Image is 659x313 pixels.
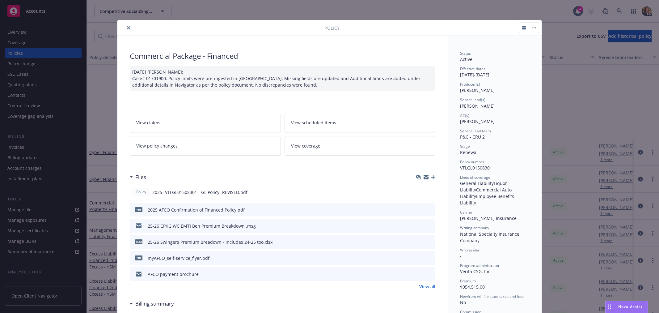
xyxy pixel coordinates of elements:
[460,87,495,93] span: [PERSON_NAME]
[427,207,433,213] button: preview file
[606,301,613,313] div: Drag to move
[130,113,281,132] a: View claims
[460,299,466,305] span: No
[417,271,422,277] button: download file
[460,56,472,62] span: Active
[460,149,478,155] span: Renewal
[460,247,479,253] span: Wholesaler
[130,173,146,181] div: Files
[417,255,422,261] button: download file
[460,82,480,87] span: Producer(s)
[135,255,142,260] span: pdf
[460,193,515,206] span: Employee Benefits Liability
[460,215,517,221] span: [PERSON_NAME] Insurance
[460,113,469,118] span: AC(s)
[130,66,435,91] div: [DATE] [PERSON_NAME]: Case# 01701900: Policy limits were pre-ingested in [GEOGRAPHIC_DATA]. Missi...
[130,136,281,156] a: View policy changes
[427,271,433,277] button: preview file
[135,189,147,195] span: Policy
[427,223,433,229] button: preview file
[125,24,132,32] button: close
[152,189,247,195] span: 2025- VTLGL01508301 - GL Policy -REVISED.pdf
[460,66,529,78] div: [DATE] - [DATE]
[460,294,524,299] span: Newfront will file state taxes and fees
[419,283,435,290] a: View all
[417,189,422,195] button: download file
[460,128,491,134] span: Service lead team
[618,304,643,309] span: Nova Assist
[324,25,340,31] span: Policy
[136,143,178,149] span: View policy changes
[460,97,485,102] span: Service lead(s)
[460,263,500,268] span: Program administrator
[285,113,436,132] a: View scheduled items
[460,253,462,259] span: -
[130,300,174,308] div: Billing summary
[427,255,433,261] button: preview file
[460,175,490,180] span: Lines of coverage
[148,271,199,277] div: AFCO payment brochure
[460,118,495,124] span: [PERSON_NAME]
[285,136,436,156] a: View coverage
[460,159,484,165] span: Policy number
[460,284,485,290] span: $954,515.00
[427,239,433,245] button: preview file
[427,189,433,195] button: preview file
[291,143,320,149] span: View coverage
[460,180,508,193] span: Liquor Liability
[148,207,245,213] div: 2025 AFCO Confirmation of Financed Policy.pdf
[460,103,495,109] span: [PERSON_NAME]
[460,278,476,284] span: Premium
[460,187,513,199] span: Commercial Auto Liability
[136,119,160,126] span: View claims
[460,165,492,171] span: VTLGL01508301
[135,173,146,181] h3: Files
[460,231,521,243] span: National Specialty Insurance Company
[460,210,472,215] span: Carrier
[417,223,422,229] button: download file
[605,301,648,313] button: Nova Assist
[148,255,209,261] div: myAFCO_self-service_flyer.pdf
[135,239,142,244] span: xlsx
[417,207,422,213] button: download file
[460,144,470,149] span: Stage
[148,223,256,229] div: 25-26 CPKG WC EMTI Ben Premium Breakdown .msg
[291,119,336,126] span: View scheduled items
[417,239,422,245] button: download file
[460,180,494,186] span: General Liability
[135,207,142,212] span: pdf
[130,51,435,61] div: Commercial Package - Financed
[148,239,272,245] div: 25-26 Swingers Premium Breadown - Includes 24-25 too.xlsx
[460,225,489,230] span: Writing company
[460,268,492,274] span: Verita CSG, Inc.
[460,134,485,140] span: P&C - CRU 2
[460,66,485,71] span: Effective dates
[460,51,471,56] span: Status
[135,300,174,308] h3: Billing summary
